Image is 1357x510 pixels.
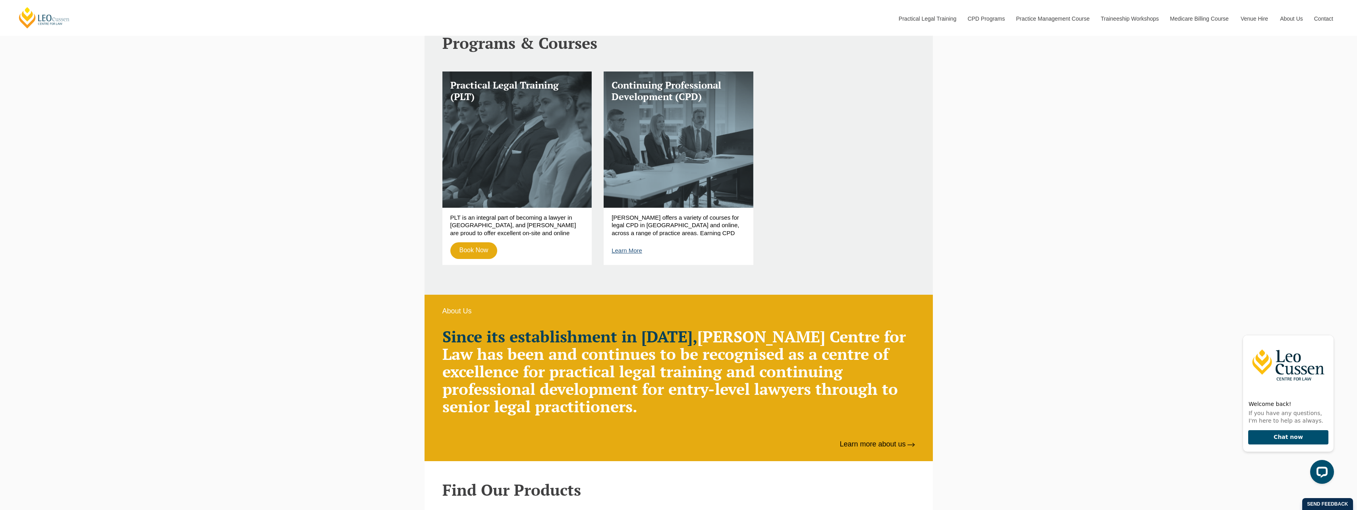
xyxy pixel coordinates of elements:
a: Book Now [450,242,498,259]
h3: Practical Legal Training (PLT) [450,79,584,102]
p: [PERSON_NAME] offers a variety of courses for legal CPD in [GEOGRAPHIC_DATA] and online, across a... [612,214,745,236]
strong: Since its establishment in [DATE], [442,326,697,347]
h2: Programs & Courses [442,34,915,52]
h6: About Us [442,307,915,315]
h2: Find Our Products [442,481,915,498]
iframe: LiveChat chat widget [1236,321,1337,490]
a: Traineeship Workshops [1095,2,1164,36]
a: Continuing Professional Development (CPD) [604,71,753,208]
a: Practical Legal Training (PLT) [442,71,592,208]
h3: Continuing Professional Development (CPD) [612,79,745,102]
a: Learn more about us [840,440,915,449]
a: Practice Management Course [1010,2,1095,36]
p: PLT is an integral part of becoming a lawyer in [GEOGRAPHIC_DATA], and [PERSON_NAME] are proud to... [450,214,584,236]
a: Medicare Billing Course [1164,2,1235,36]
a: CPD Programs [961,2,1010,36]
a: [PERSON_NAME] Centre for Law [18,6,71,29]
a: Venue Hire [1235,2,1274,36]
a: Practical Legal Training [893,2,962,36]
a: Learn More [612,247,642,254]
a: About Us [1274,2,1308,36]
a: Contact [1308,2,1339,36]
h2: [PERSON_NAME] Centre for Law has been and continues to be recognised as a centre of excellence fo... [442,328,915,415]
